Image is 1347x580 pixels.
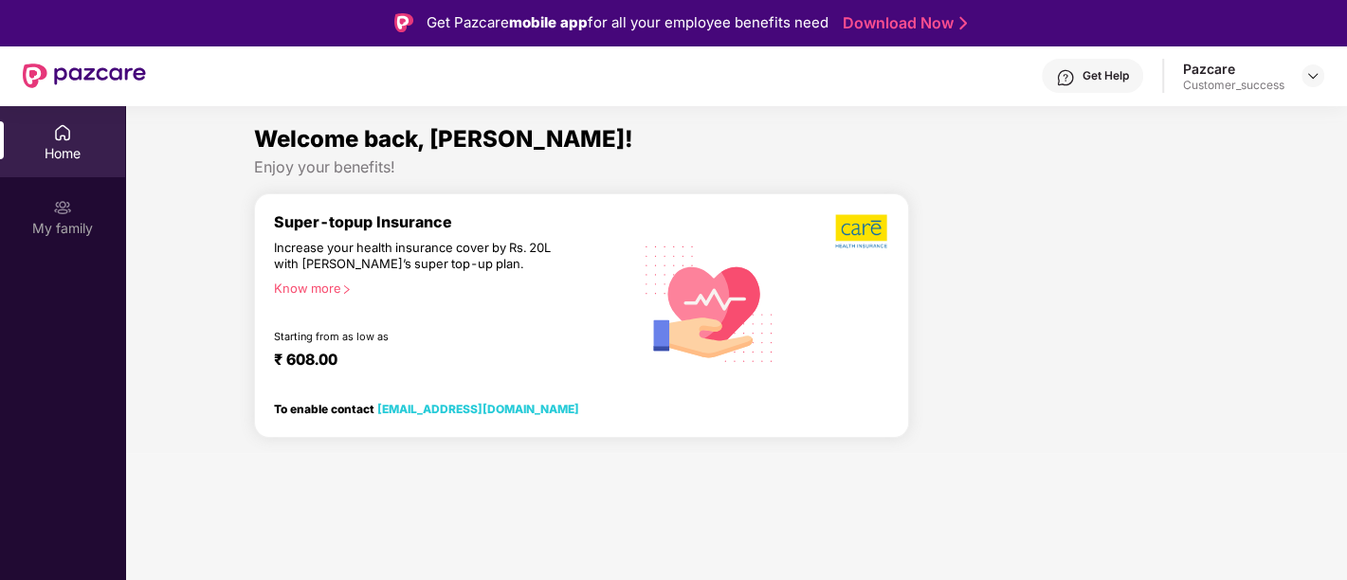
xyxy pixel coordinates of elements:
[23,63,146,88] img: New Pazcare Logo
[341,284,352,295] span: right
[274,330,553,343] div: Starting from as low as
[274,213,633,231] div: Super-topup Insurance
[1083,68,1129,83] div: Get Help
[509,13,588,31] strong: mobile app
[1056,68,1075,87] img: svg+xml;base64,PHN2ZyBpZD0iSGVscC0zMngzMiIgeG1sbnM9Imh0dHA6Ly93d3cudzMub3JnLzIwMDAvc3ZnIiB3aWR0aD...
[274,240,551,272] div: Increase your health insurance cover by Rs. 20L with [PERSON_NAME]’s super top-up plan.
[1183,60,1284,78] div: Pazcare
[377,402,579,416] a: [EMAIL_ADDRESS][DOMAIN_NAME]
[843,13,961,33] a: Download Now
[632,225,786,381] img: svg+xml;base64,PHN2ZyB4bWxucz0iaHR0cDovL3d3dy53My5vcmcvMjAwMC9zdmciIHhtbG5zOnhsaW5rPSJodHRwOi8vd3...
[53,198,72,217] img: svg+xml;base64,PHN2ZyB3aWR0aD0iMjAiIGhlaWdodD0iMjAiIHZpZXdCb3g9IjAgMCAyMCAyMCIgZmlsbD0ibm9uZSIgeG...
[274,281,622,294] div: Know more
[1183,78,1284,93] div: Customer_success
[1305,68,1320,83] img: svg+xml;base64,PHN2ZyBpZD0iRHJvcGRvd24tMzJ4MzIiIHhtbG5zPSJodHRwOi8vd3d3LnczLm9yZy8yMDAwL3N2ZyIgd2...
[254,125,633,153] span: Welcome back, [PERSON_NAME]!
[274,351,614,373] div: ₹ 608.00
[274,402,579,415] div: To enable contact
[394,13,413,32] img: Logo
[959,13,967,33] img: Stroke
[427,11,828,34] div: Get Pazcare for all your employee benefits need
[53,123,72,142] img: svg+xml;base64,PHN2ZyBpZD0iSG9tZSIgeG1sbnM9Imh0dHA6Ly93d3cudzMub3JnLzIwMDAvc3ZnIiB3aWR0aD0iMjAiIG...
[835,213,889,249] img: b5dec4f62d2307b9de63beb79f102df3.png
[254,157,1218,177] div: Enjoy your benefits!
